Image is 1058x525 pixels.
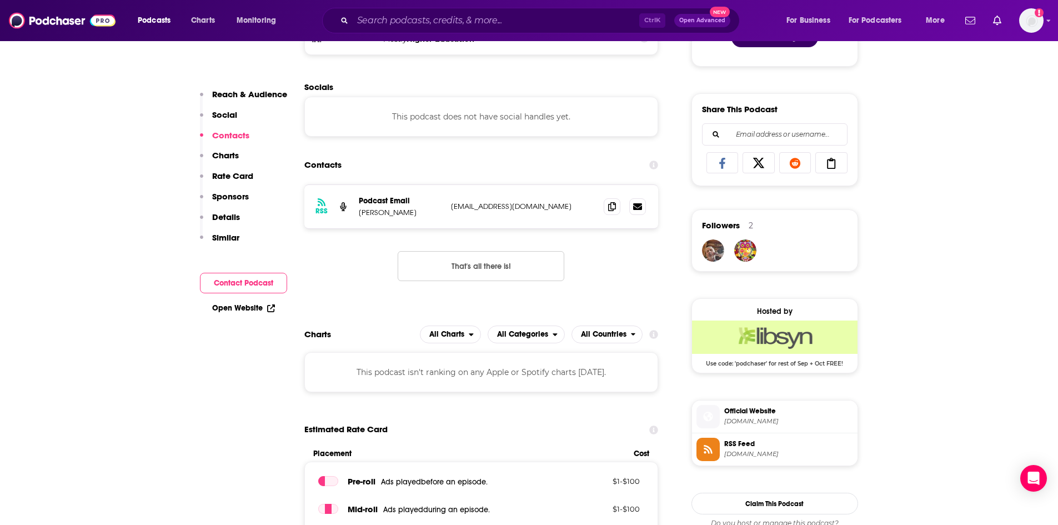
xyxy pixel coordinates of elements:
[212,150,239,161] p: Charts
[841,12,918,29] button: open menu
[706,152,739,173] a: Share on Facebook
[451,202,595,211] p: [EMAIL_ADDRESS][DOMAIN_NAME]
[581,331,626,338] span: All Countries
[568,477,640,486] p: $ 1 - $ 100
[420,326,481,343] h2: Platforms
[815,152,848,173] a: Copy Link
[692,321,858,354] img: Libsyn Deal: Use code: 'podchaser' for rest of Sep + Oct FREE!
[348,504,378,514] span: Mid -roll
[200,191,249,212] button: Sponsors
[359,208,442,217] p: [PERSON_NAME]
[724,439,853,449] span: RSS Feed
[779,152,811,173] a: Share on Reddit
[200,130,249,151] button: Contacts
[212,109,237,120] p: Social
[779,12,844,29] button: open menu
[1019,8,1044,33] img: User Profile
[710,7,730,17] span: New
[849,13,902,28] span: For Podcasters
[786,13,830,28] span: For Business
[200,150,239,171] button: Charts
[692,354,858,367] span: Use code: 'podchaser' for rest of Sep + Oct FREE!
[229,12,290,29] button: open menu
[212,171,253,181] p: Rate Card
[734,239,756,262] img: sstini.ss
[674,14,730,27] button: Open AdvancedNew
[639,13,665,28] span: Ctrl K
[304,419,388,440] span: Estimated Rate Card
[692,307,858,316] div: Hosted by
[353,12,639,29] input: Search podcasts, credits, & more...
[1019,8,1044,33] button: Show profile menu
[9,10,116,31] img: Podchaser - Follow, Share and Rate Podcasts
[212,191,249,202] p: Sponsors
[488,326,565,343] button: open menu
[407,34,474,43] span: Higher Education
[184,12,222,29] a: Charts
[383,505,490,514] span: Ads played during an episode .
[314,35,379,42] h3: Education Level
[304,82,659,92] h2: Socials
[315,207,328,216] h3: RSS
[429,331,464,338] span: All Charts
[200,212,240,232] button: Details
[568,504,640,513] p: $ 1 - $ 100
[724,450,853,458] span: feeds.libsyn.com
[571,326,643,343] h2: Countries
[398,251,564,281] button: Nothing here.
[304,329,331,339] h2: Charts
[702,220,740,231] span: Followers
[200,171,253,191] button: Rate Card
[313,449,625,458] span: Placement
[724,406,853,416] span: Official Website
[724,417,853,426] span: sites.libsyn.com
[191,13,215,28] span: Charts
[130,12,185,29] button: open menu
[138,13,171,28] span: Podcasts
[420,326,481,343] button: open menu
[304,352,659,392] div: This podcast isn't ranking on any Apple or Spotify charts [DATE].
[634,449,649,458] span: Cost
[989,11,1006,30] a: Show notifications dropdown
[348,476,375,487] span: Pre -roll
[692,321,858,366] a: Libsyn Deal: Use code: 'podchaser' for rest of Sep + Oct FREE!
[212,212,240,222] p: Details
[497,331,548,338] span: All Categories
[333,8,750,33] div: Search podcasts, credits, & more...
[743,152,775,173] a: Share on X/Twitter
[918,12,959,29] button: open menu
[961,11,980,30] a: Show notifications dropdown
[383,34,407,43] span: Mostly
[1035,8,1044,17] svg: Add a profile image
[488,326,565,343] h2: Categories
[702,123,848,146] div: Search followers
[679,18,725,23] span: Open Advanced
[212,303,275,313] a: Open Website
[200,89,287,109] button: Reach & Audience
[212,232,239,243] p: Similar
[200,109,237,130] button: Social
[200,232,239,253] button: Similar
[212,130,249,141] p: Contacts
[1020,465,1047,492] div: Open Intercom Messenger
[359,196,442,206] p: Podcast Email
[691,493,858,514] button: Claim This Podcast
[304,97,659,137] div: This podcast does not have social handles yet.
[571,326,643,343] button: open menu
[702,104,778,114] h3: Share This Podcast
[696,438,853,461] a: RSS Feed[DOMAIN_NAME]
[237,13,276,28] span: Monitoring
[711,124,838,145] input: Email address or username...
[926,13,945,28] span: More
[200,273,287,293] button: Contact Podcast
[696,405,853,428] a: Official Website[DOMAIN_NAME]
[304,154,342,176] h2: Contacts
[212,89,287,99] p: Reach & Audience
[749,221,753,231] div: 2
[381,477,488,487] span: Ads played before an episode .
[1019,8,1044,33] span: Logged in as winmo
[702,239,724,262] img: Dougwyo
